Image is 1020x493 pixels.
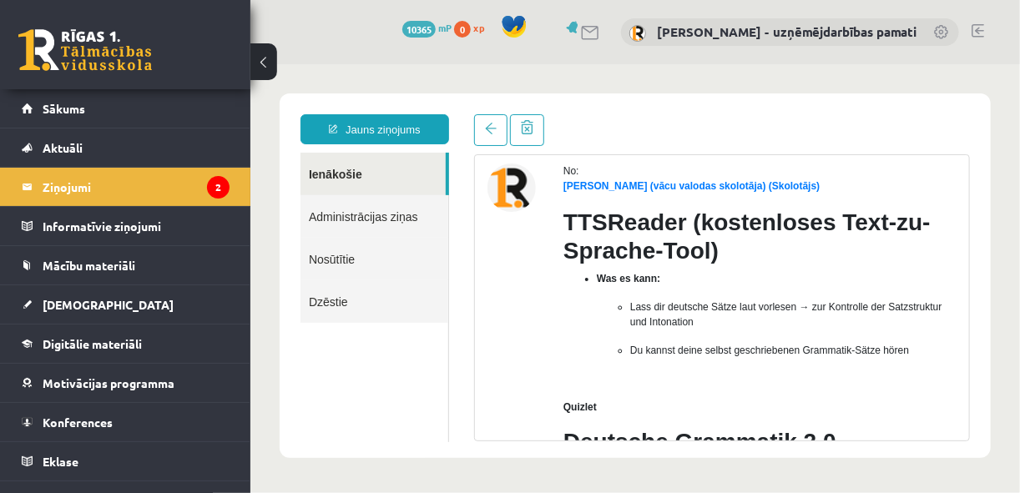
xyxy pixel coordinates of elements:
[22,207,230,245] a: Informatīvie ziņojumi
[380,279,706,294] p: Du kannst deine selbst geschriebenen Grammatik-Sätze hören
[50,88,195,131] a: Ienākošie
[454,21,471,38] span: 0
[43,140,83,155] span: Aktuāli
[22,442,230,480] a: Eklase
[657,23,916,40] a: [PERSON_NAME] - uzņēmējdarbības pamati
[43,454,78,469] span: Eklase
[43,258,135,273] span: Mācību materiāli
[43,101,85,116] span: Sākums
[22,324,230,363] a: Digitālie materiāli
[50,174,198,216] a: Nosūtītie
[313,145,680,199] strong: TTSReader (kostenloses Text-zu-Sprache-Tool)
[43,297,174,312] span: [DEMOGRAPHIC_DATA]
[43,168,230,206] legend: Ziņojumi
[43,375,174,390] span: Motivācijas programma
[18,29,152,71] a: Rīgas 1. Tālmācības vidusskola
[313,365,586,419] strong: Deutsche Grammatik 2.0 (kostenlose App)
[43,207,230,245] legend: Informatīvie ziņojumi
[22,168,230,206] a: Ziņojumi2
[22,364,230,402] a: Motivācijas programma
[207,176,230,199] i: 2
[50,216,198,259] a: Dzēstie
[380,235,706,265] p: Lass dir deutsche Sätze laut vorlesen → zur Kontrolle der Satzstruktur und Intonation
[43,415,113,430] span: Konferences
[22,285,230,324] a: [DEMOGRAPHIC_DATA]
[43,336,142,351] span: Digitālie materiāli
[22,89,230,128] a: Sākums
[473,21,484,34] span: xp
[402,21,452,34] a: 10365 mP
[438,21,452,34] span: mP
[50,50,199,80] a: Jauns ziņojums
[629,25,646,42] img: Solvita Kozlovska - uzņēmējdarbības pamati
[454,21,492,34] a: 0 xp
[22,128,230,167] a: Aktuāli
[313,337,346,349] strong: Quizlet
[346,209,410,220] strong: Was es kann:
[22,403,230,441] a: Konferences
[402,21,436,38] span: 10365
[237,99,285,148] img: Inga Volfa (vācu valodas skolotāja)
[313,99,706,114] div: No:
[50,131,198,174] a: Administrācijas ziņas
[22,246,230,284] a: Mācību materiāli
[313,116,569,128] a: [PERSON_NAME] (vācu valodas skolotāja) (Skolotājs)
